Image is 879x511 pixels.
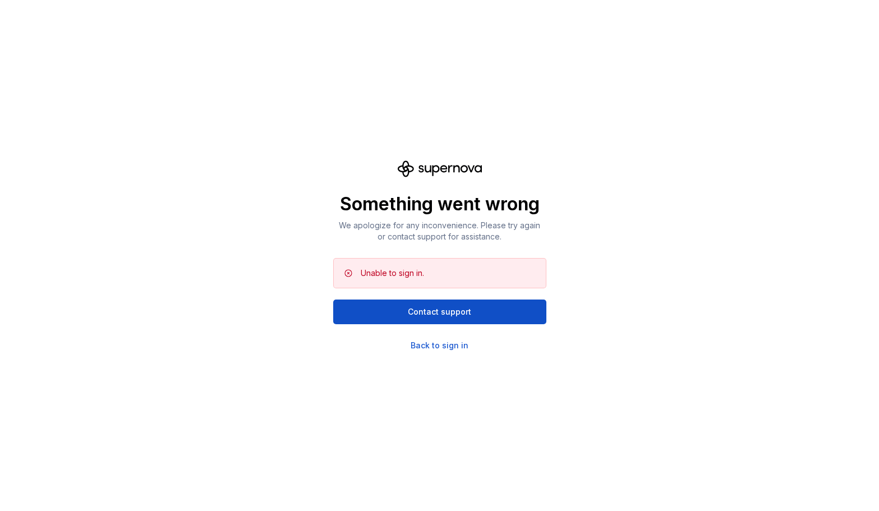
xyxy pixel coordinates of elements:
a: Back to sign in [411,340,468,351]
p: We apologize for any inconvenience. Please try again or contact support for assistance. [333,220,546,242]
button: Contact support [333,300,546,324]
div: Unable to sign in. [361,268,424,279]
p: Something went wrong [333,193,546,215]
span: Contact support [408,306,471,317]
